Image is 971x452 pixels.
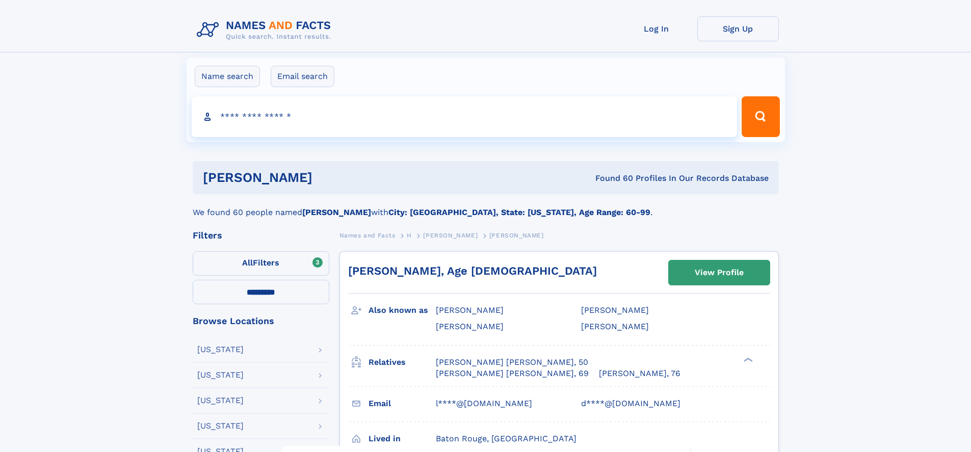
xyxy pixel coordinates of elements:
[489,232,544,239] span: [PERSON_NAME]
[369,395,436,412] h3: Email
[616,16,697,41] a: Log In
[436,305,504,315] span: [PERSON_NAME]
[742,96,779,137] button: Search Button
[407,229,412,242] a: H
[197,396,244,405] div: [US_STATE]
[741,356,753,363] div: ❯
[302,207,371,217] b: [PERSON_NAME]
[242,258,253,268] span: All
[436,322,504,331] span: [PERSON_NAME]
[581,305,649,315] span: [PERSON_NAME]
[436,434,576,443] span: Baton Rouge, [GEOGRAPHIC_DATA]
[197,371,244,379] div: [US_STATE]
[369,430,436,447] h3: Lived in
[436,368,589,379] a: [PERSON_NAME] [PERSON_NAME], 69
[407,232,412,239] span: H
[348,264,597,277] a: [PERSON_NAME], Age [DEMOGRAPHIC_DATA]
[697,16,779,41] a: Sign Up
[454,173,769,184] div: Found 60 Profiles In Our Records Database
[193,231,329,240] div: Filters
[423,232,478,239] span: [PERSON_NAME]
[369,354,436,371] h3: Relatives
[193,194,779,219] div: We found 60 people named with .
[197,345,244,354] div: [US_STATE]
[197,422,244,430] div: [US_STATE]
[695,261,744,284] div: View Profile
[599,368,680,379] a: [PERSON_NAME], 76
[195,66,260,87] label: Name search
[388,207,650,217] b: City: [GEOGRAPHIC_DATA], State: [US_STATE], Age Range: 60-99
[339,229,396,242] a: Names and Facts
[369,302,436,319] h3: Also known as
[203,171,454,184] h1: [PERSON_NAME]
[423,229,478,242] a: [PERSON_NAME]
[192,96,738,137] input: search input
[581,322,649,331] span: [PERSON_NAME]
[271,66,334,87] label: Email search
[193,316,329,326] div: Browse Locations
[193,251,329,276] label: Filters
[436,357,588,368] a: [PERSON_NAME] [PERSON_NAME], 50
[669,260,770,285] a: View Profile
[193,16,339,44] img: Logo Names and Facts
